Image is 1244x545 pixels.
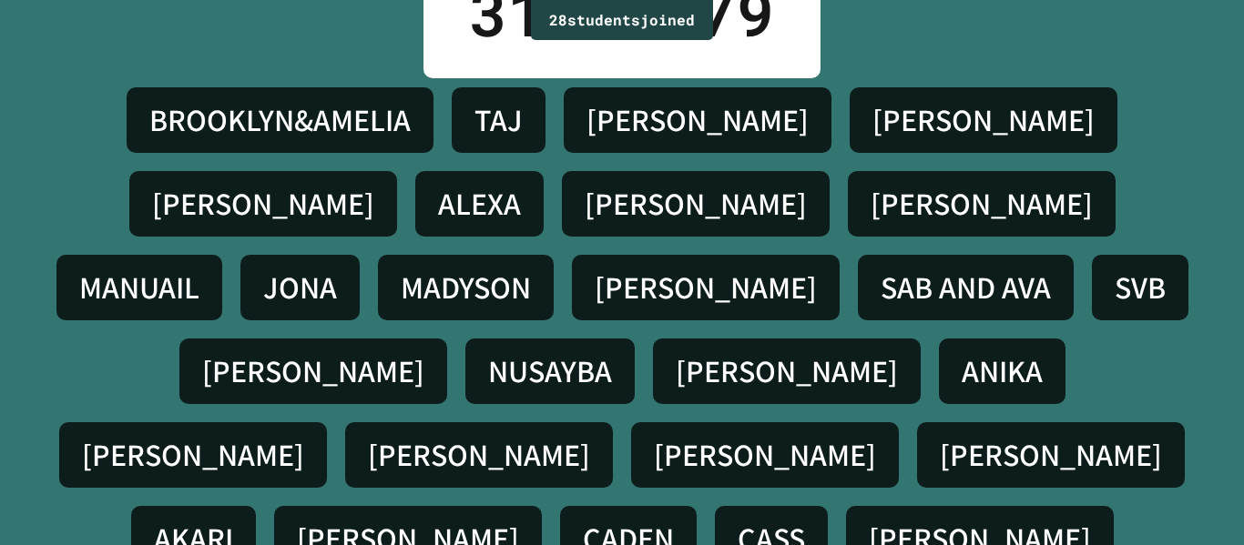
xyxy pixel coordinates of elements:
[401,268,531,307] h4: MADYSON
[263,268,337,307] h4: JONA
[1115,268,1166,307] h4: SVB
[871,185,1093,223] h4: [PERSON_NAME]
[872,101,1095,139] h4: [PERSON_NAME]
[438,185,521,223] h4: ALEXA
[202,352,424,390] h4: [PERSON_NAME]
[676,352,898,390] h4: [PERSON_NAME]
[881,268,1051,307] h4: SAB AND AVA
[962,352,1043,390] h4: ANIKA
[474,101,523,139] h4: TAJ
[940,436,1162,474] h4: [PERSON_NAME]
[654,436,876,474] h4: [PERSON_NAME]
[368,436,590,474] h4: [PERSON_NAME]
[79,268,199,307] h4: MANUAIL
[152,185,374,223] h4: [PERSON_NAME]
[149,101,411,139] h4: BROOKLYN&AMELIA
[595,268,817,307] h4: [PERSON_NAME]
[585,185,807,223] h4: [PERSON_NAME]
[488,352,612,390] h4: NUSAYBA
[586,101,809,139] h4: [PERSON_NAME]
[82,436,304,474] h4: [PERSON_NAME]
